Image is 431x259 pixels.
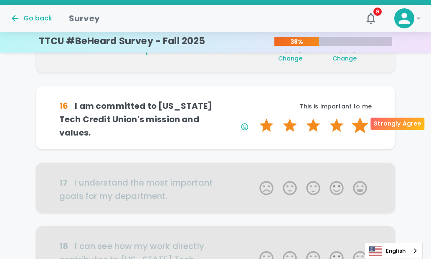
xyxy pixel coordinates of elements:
[361,8,381,28] button: 9
[59,99,215,139] h6: I am committed to [US_STATE] Tech Credit Union's mission and values.
[69,12,100,25] h1: Survey
[274,38,319,46] p: 38%
[39,35,205,47] h4: TTCU #BeHeard Survey - Fall 2025
[278,54,303,63] span: Change
[59,99,68,113] div: 16
[215,102,372,111] p: This is important to me
[373,8,382,16] span: 9
[365,243,423,259] aside: Language selected: English
[332,54,357,63] span: Change
[365,243,422,259] a: English
[10,13,52,23] button: Go back
[365,243,423,259] div: Language
[370,118,424,130] div: Strongly Agree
